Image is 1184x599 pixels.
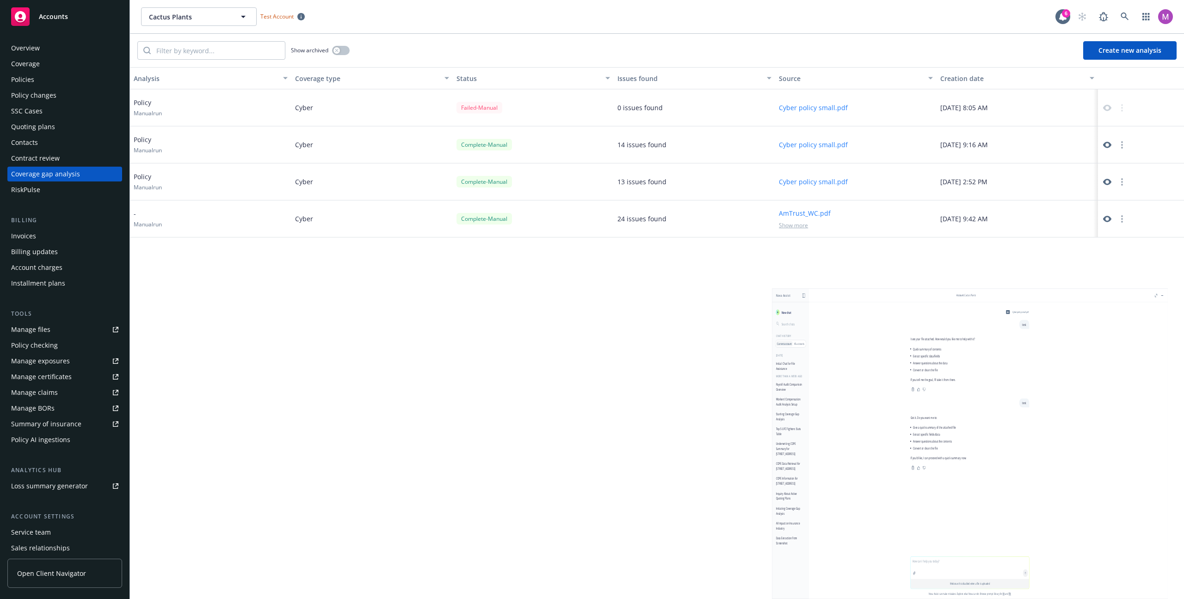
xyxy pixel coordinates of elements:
[1022,400,1026,406] p: test
[779,103,848,112] button: Cyber policy small.pdf
[257,12,308,21] span: Test Account
[7,244,122,259] a: Billing updates
[11,72,34,87] div: Policies
[1006,310,1010,314] span: pdf
[922,386,927,393] button: Thumbs down
[779,74,923,83] div: Source
[130,67,291,89] button: Analysis
[7,151,122,166] a: Contract review
[1022,322,1026,327] p: test
[617,214,666,224] div: 24 issues found
[912,387,914,391] svg: Copy to clipboard
[7,541,122,555] a: Sales relationships
[143,47,151,54] svg: Search
[775,395,807,408] button: Workers' Compensation Audit Analysis Setup
[775,460,807,473] button: COPE Data Retrieval for [STREET_ADDRESS]
[937,200,1098,237] div: [DATE] 9:42 AM
[617,103,663,112] div: 0 issues found
[1009,592,1011,596] a: TR
[7,88,122,103] a: Policy changes
[937,67,1098,89] button: Creation date
[913,366,975,373] li: Convert or clean the file
[775,474,807,487] button: COPE Information for [STREET_ADDRESS]
[456,102,502,113] div: Failed - Manual
[922,464,927,471] button: Thumbs down
[134,209,162,228] div: -
[11,322,50,337] div: Manage files
[913,359,975,366] li: Answer questions about the data
[11,56,40,71] div: Coverage
[7,369,122,384] a: Manage certificates
[1073,7,1091,26] a: Start snowing
[956,293,964,298] span: Account
[7,41,122,56] a: Overview
[7,72,122,87] a: Policies
[11,41,40,56] div: Overview
[775,359,807,372] button: Initial Chat for File Assistance
[291,67,453,89] button: Coverage type
[913,424,967,431] li: Give a quick summary of the attached file
[134,135,162,154] div: Policy
[11,385,58,400] div: Manage claims
[1004,306,1030,318] div: pdfCyber policy small.pdf
[772,353,809,357] div: [DATE]
[134,146,162,154] span: Manual run
[11,229,36,243] div: Invoices
[617,140,666,150] div: 14 issues found
[7,309,122,318] div: Tools
[11,354,70,368] div: Manage exposures
[134,98,162,117] div: Policy
[779,177,848,187] button: Cyber policy small.pdf
[11,244,58,259] div: Billing updates
[11,260,62,275] div: Account charges
[141,7,257,26] button: Cactus Plants
[772,334,809,338] div: Chat History
[11,276,65,291] div: Installment plans
[1003,592,1005,596] a: BI
[1012,311,1029,314] span: Cyber policy small.pdf
[7,104,122,119] a: SSC Cases
[775,489,807,502] button: Inquiry About Active Quoting Plans
[134,109,162,117] span: Manual run
[937,126,1098,163] div: [DATE] 9:16 AM
[11,401,55,416] div: Manage BORs
[11,151,60,166] div: Contract review
[291,89,453,126] div: Cyber
[940,74,1084,83] div: Creation date
[779,221,808,229] span: Show more
[291,46,328,54] span: Show archived
[794,342,804,346] p: All accounts
[7,135,122,150] a: Contacts
[7,417,122,431] a: Summary of insurance
[912,466,914,470] svg: Copy to clipboard
[7,401,122,416] a: Manage BORs
[911,377,975,382] p: If you tell me the goal, I’ll take it from there.
[7,119,122,134] a: Quoting plans
[134,220,162,228] span: Manual run
[913,438,967,445] li: Answer questions about the contents
[134,183,162,191] span: Manual run
[134,172,162,191] div: Policy
[11,338,58,353] div: Policy checking
[11,541,70,555] div: Sales relationships
[1094,7,1113,26] a: Report a Bug
[7,216,122,225] div: Billing
[11,135,38,150] div: Contacts
[7,466,122,475] div: Analytics hub
[7,322,122,337] a: Manage files
[911,455,967,461] p: If you’d like, I can proceed with a quick summary now.
[614,67,775,89] button: Issues found
[1116,7,1134,26] a: Search
[937,89,1098,126] div: [DATE] 8:05 AM
[11,182,40,197] div: RiskPulse
[151,42,285,59] input: Filter by keyword...
[11,104,43,119] div: SSC Cases
[1158,9,1173,24] img: photo
[7,276,122,291] a: Installment plans
[7,4,122,30] a: Accounts
[11,369,72,384] div: Manage certificates
[777,342,792,346] p: Current account
[7,167,122,181] a: Coverage gap analysis
[1062,9,1070,18] div: 6
[775,410,807,423] button: Starting Coverage Gap Analysis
